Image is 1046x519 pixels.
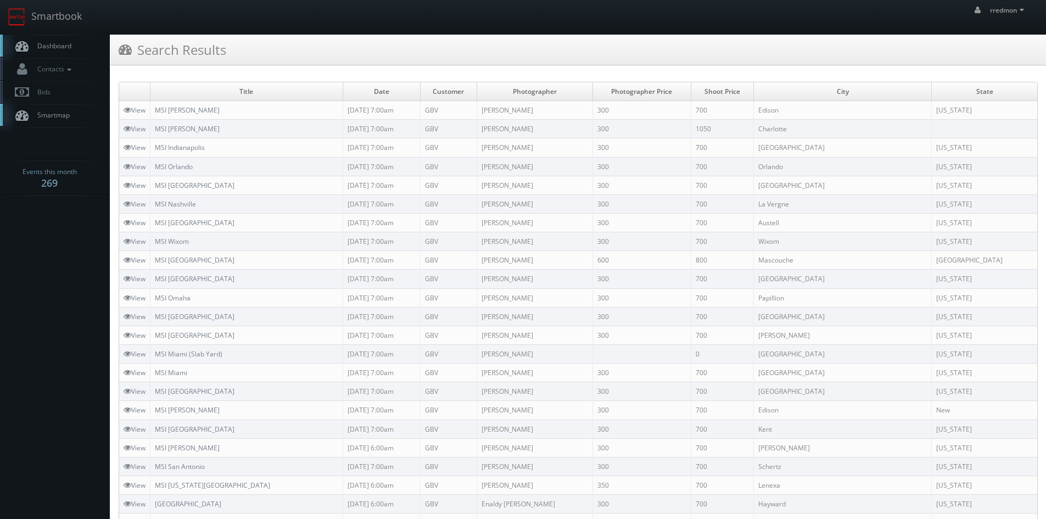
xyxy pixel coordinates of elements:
[477,476,593,494] td: [PERSON_NAME]
[155,162,193,171] a: MSI Orlando
[592,401,691,420] td: 300
[754,120,932,138] td: Charlotte
[124,255,146,265] a: View
[420,364,477,382] td: GBV
[691,176,754,194] td: 700
[477,326,593,344] td: [PERSON_NAME]
[155,237,189,246] a: MSI Wixom
[592,307,691,326] td: 300
[691,194,754,213] td: 700
[420,270,477,288] td: GBV
[420,194,477,213] td: GBV
[754,213,932,232] td: Austell
[477,364,593,382] td: [PERSON_NAME]
[343,270,420,288] td: [DATE] 7:00am
[477,157,593,176] td: [PERSON_NAME]
[124,405,146,415] a: View
[477,194,593,213] td: [PERSON_NAME]
[155,181,234,190] a: MSI [GEOGRAPHIC_DATA]
[691,251,754,270] td: 800
[592,157,691,176] td: 300
[343,495,420,514] td: [DATE] 6:00am
[754,251,932,270] td: Mascouche
[592,194,691,213] td: 300
[754,288,932,307] td: Papillion
[932,401,1037,420] td: New
[119,40,226,59] h3: Search Results
[343,307,420,326] td: [DATE] 7:00am
[124,237,146,246] a: View
[477,344,593,363] td: [PERSON_NAME]
[592,82,691,101] td: Photographer Price
[343,101,420,120] td: [DATE] 7:00am
[420,251,477,270] td: GBV
[592,457,691,476] td: 300
[343,138,420,157] td: [DATE] 7:00am
[32,87,51,97] span: Bids
[477,382,593,401] td: [PERSON_NAME]
[343,157,420,176] td: [DATE] 7:00am
[477,420,593,438] td: [PERSON_NAME]
[691,420,754,438] td: 700
[477,138,593,157] td: [PERSON_NAME]
[691,288,754,307] td: 700
[32,41,71,51] span: Dashboard
[155,387,234,396] a: MSI [GEOGRAPHIC_DATA]
[932,344,1037,363] td: [US_STATE]
[124,105,146,115] a: View
[420,420,477,438] td: GBV
[124,349,146,359] a: View
[932,194,1037,213] td: [US_STATE]
[124,143,146,152] a: View
[932,101,1037,120] td: [US_STATE]
[932,288,1037,307] td: [US_STATE]
[343,194,420,213] td: [DATE] 7:00am
[691,457,754,476] td: 700
[420,157,477,176] td: GBV
[343,457,420,476] td: [DATE] 7:00am
[124,162,146,171] a: View
[420,213,477,232] td: GBV
[691,232,754,251] td: 700
[420,476,477,494] td: GBV
[343,176,420,194] td: [DATE] 7:00am
[691,364,754,382] td: 700
[124,368,146,377] a: View
[932,476,1037,494] td: [US_STATE]
[420,495,477,514] td: GBV
[124,481,146,490] a: View
[932,382,1037,401] td: [US_STATE]
[124,312,146,321] a: View
[932,457,1037,476] td: [US_STATE]
[932,420,1037,438] td: [US_STATE]
[754,194,932,213] td: La Vergne
[754,457,932,476] td: Schertz
[155,499,221,509] a: [GEOGRAPHIC_DATA]
[691,495,754,514] td: 700
[8,8,26,26] img: smartbook-logo.png
[477,270,593,288] td: [PERSON_NAME]
[343,288,420,307] td: [DATE] 7:00am
[691,307,754,326] td: 700
[343,326,420,344] td: [DATE] 7:00am
[23,166,77,177] span: Events this month
[477,120,593,138] td: [PERSON_NAME]
[343,364,420,382] td: [DATE] 7:00am
[592,176,691,194] td: 300
[343,401,420,420] td: [DATE] 7:00am
[124,181,146,190] a: View
[477,101,593,120] td: [PERSON_NAME]
[343,232,420,251] td: [DATE] 7:00am
[124,425,146,434] a: View
[41,176,58,189] strong: 269
[477,307,593,326] td: [PERSON_NAME]
[932,438,1037,457] td: [US_STATE]
[343,251,420,270] td: [DATE] 7:00am
[343,120,420,138] td: [DATE] 7:00am
[754,157,932,176] td: Orlando
[420,438,477,457] td: GBV
[932,157,1037,176] td: [US_STATE]
[155,218,234,227] a: MSI [GEOGRAPHIC_DATA]
[691,157,754,176] td: 700
[343,420,420,438] td: [DATE] 7:00am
